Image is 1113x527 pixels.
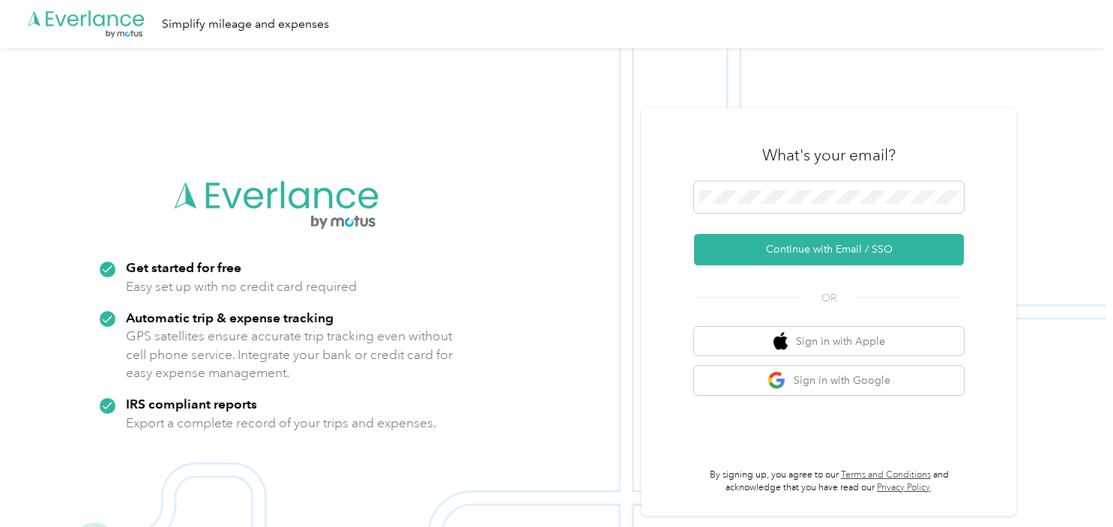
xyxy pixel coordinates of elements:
[126,259,241,275] strong: Get started for free
[126,310,334,325] strong: Automatic trip & expense tracking
[162,15,329,34] div: Simplify mileage and expenses
[773,332,788,351] img: apple logo
[694,327,964,356] button: apple logoSign in with Apple
[803,290,855,306] span: OR
[841,469,931,481] a: Terms and Conditions
[762,145,896,166] h3: What's your email?
[694,469,964,495] p: By signing up, you agree to our and acknowledge that you have read our .
[126,277,357,296] p: Easy set up with no credit card required
[126,396,257,412] strong: IRS compliant reports
[767,371,786,390] img: google logo
[877,482,930,493] a: Privacy Policy
[126,327,453,382] p: GPS satellites ensure accurate trip tracking even without cell phone service. Integrate your bank...
[126,414,436,433] p: Export a complete record of your trips and expenses.
[694,366,964,395] button: google logoSign in with Google
[694,234,964,265] button: Continue with Email / SSO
